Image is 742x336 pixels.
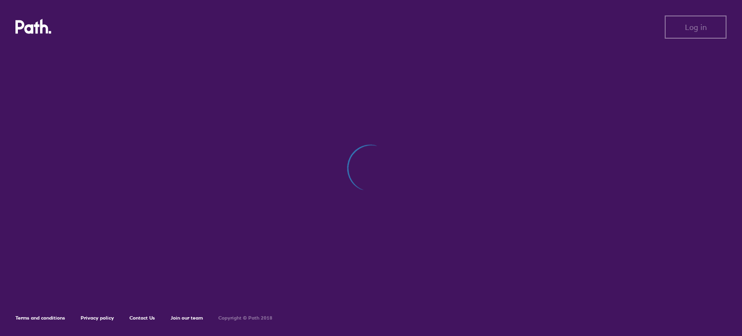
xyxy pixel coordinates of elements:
[218,315,272,321] h6: Copyright © Path 2018
[171,315,203,321] a: Join our team
[665,15,727,39] button: Log in
[129,315,155,321] a: Contact Us
[15,315,65,321] a: Terms and conditions
[81,315,114,321] a: Privacy policy
[685,23,707,31] span: Log in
